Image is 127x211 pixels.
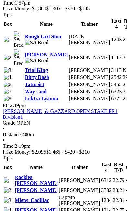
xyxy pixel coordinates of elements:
[3,120,124,126] div: OPEN
[3,6,124,12] div: Prize Money: $1,860
[101,161,112,174] th: Last 4
[3,126,5,131] span: •
[4,37,11,43] img: 1
[14,49,24,66] img: SA Bred
[112,187,125,194] td: 23.21
[25,34,61,39] a: Rough Girl Slim
[4,55,11,61] img: 2
[69,81,110,88] td: [PERSON_NAME]
[69,95,110,102] td: [PERSON_NAME]
[46,6,90,11] span: $1,305 - $370 - $185
[4,96,11,102] img: 8
[3,12,12,17] span: Tips
[4,177,11,183] img: 1
[25,58,48,64] img: SA Bred
[58,194,100,206] td: Captain [PERSON_NAME]
[4,67,11,73] img: 3
[69,31,110,48] td: [DATE][PERSON_NAME]
[15,197,49,203] a: Mister Cadillac
[25,18,68,30] th: Name
[3,132,22,137] span: Distance:
[58,174,100,186] td: [PERSON_NAME]
[14,31,24,48] img: SA Bred
[25,40,48,45] img: SA Bred
[101,194,112,206] td: 1234
[101,174,112,186] td: 6312
[111,95,122,102] td: 6372
[111,49,122,66] td: 1117
[69,67,110,74] td: [PERSON_NAME]
[111,67,122,74] td: 3113
[25,75,49,80] a: Dirty Dash
[4,197,11,203] img: 3
[3,120,17,126] span: Grade:
[111,81,122,88] td: 5455
[25,82,44,87] a: Tattooist
[4,75,11,80] img: 4
[25,67,48,73] a: Trial King
[10,103,26,108] span: 2:19pm
[4,21,12,27] span: Box
[4,82,11,87] img: 6
[3,143,15,149] span: Time:
[3,143,124,149] div: 2:19pm
[69,49,110,66] td: [PERSON_NAME]
[111,74,122,81] td: 2542
[101,187,112,194] td: 3732
[25,89,47,94] a: Way Cool
[46,149,90,155] span: $1,465 - $420 - $210
[111,88,122,95] td: 6323
[3,103,9,108] span: R8
[3,149,124,155] div: Prize Money: $2,095
[58,187,100,194] td: [PERSON_NAME]
[111,31,122,48] td: 1243
[25,96,58,101] a: Lektra Lyanna
[3,155,12,160] span: Tips
[15,161,58,174] th: Name
[3,108,118,120] a: [PERSON_NAME] & GAZZARD OPEN STAKE PR1 Division1
[112,174,125,186] td: 22.79
[4,165,12,170] span: Box
[112,161,125,174] th: Best T/D
[69,74,110,81] td: [PERSON_NAME]
[112,194,125,206] td: 22.81
[3,132,124,137] div: 400m
[69,88,110,95] td: [PERSON_NAME]
[4,89,11,95] img: 7
[15,175,58,186] a: Rocklea [PERSON_NAME]
[25,52,68,57] a: [PERSON_NAME]
[69,18,110,30] th: Trainer
[15,187,58,193] a: [PERSON_NAME]
[3,137,5,143] span: •
[58,161,100,174] th: Trainer
[4,187,11,193] img: 2
[111,18,122,30] th: Last 4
